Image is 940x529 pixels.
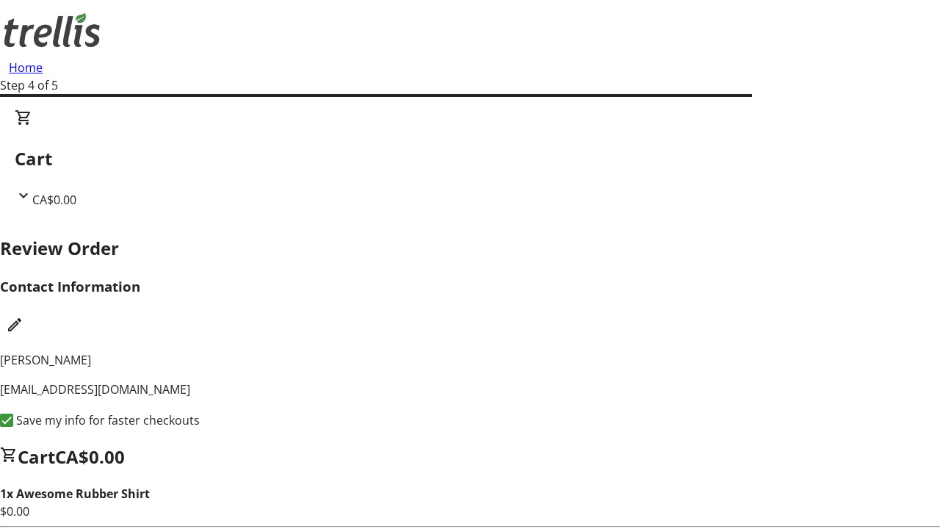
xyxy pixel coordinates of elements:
label: Save my info for faster checkouts [13,411,200,429]
span: CA$0.00 [55,445,125,469]
span: Cart [18,445,55,469]
span: CA$0.00 [32,192,76,208]
h2: Cart [15,145,925,172]
div: CartCA$0.00 [15,109,925,209]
